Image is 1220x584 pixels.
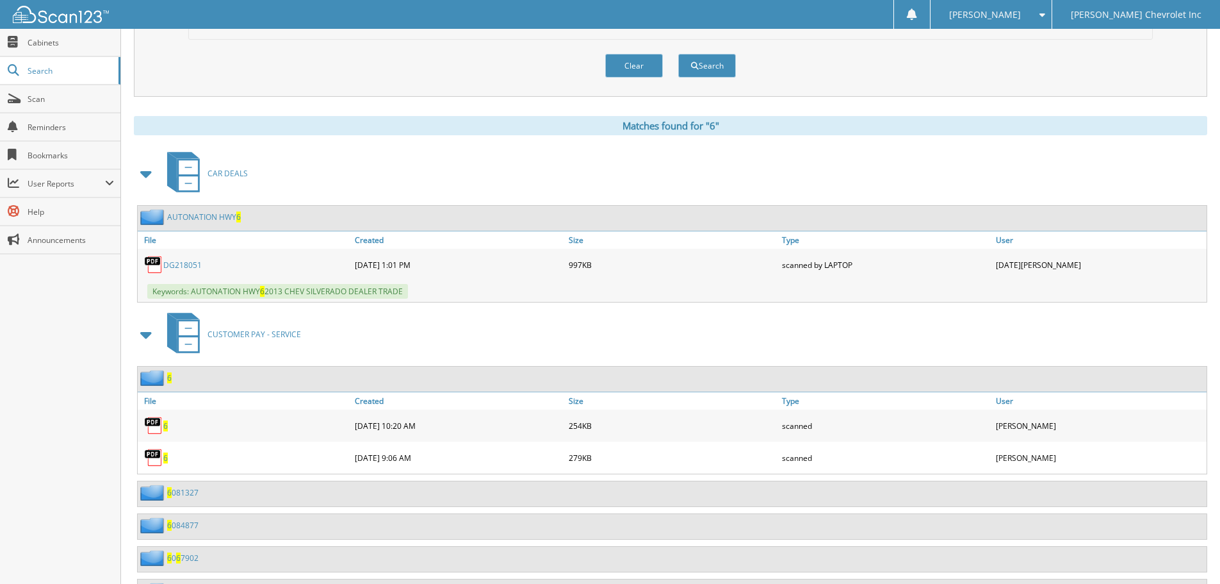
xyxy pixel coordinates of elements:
span: CUSTOMER PAY - SERVICE [207,329,301,340]
a: 6 [163,421,168,431]
span: 6 [236,212,241,222]
button: Clear [605,54,663,78]
div: scanned by LAPTOP [779,252,993,278]
div: [DATE] 1:01 PM [352,252,565,278]
div: 279KB [565,445,779,471]
img: folder2.png [140,370,167,386]
a: AUTONATION HWY6 [167,212,241,222]
div: scanned [779,413,993,438]
div: 997KB [565,252,779,278]
span: 6 [167,520,172,531]
a: 6 [163,453,168,463]
a: 6084877 [167,520,199,531]
a: 6 [167,372,172,383]
span: Keywords: AUTONATION HWY 2013 CHEV SILVERADO DEALER TRADE [147,284,408,299]
a: DG218051 [163,260,202,271]
span: Scan [28,94,114,104]
span: Help [28,206,114,217]
iframe: Chat Widget [1156,522,1220,584]
div: scanned [779,445,993,471]
div: [DATE] 9:06 AM [352,445,565,471]
img: PDF.png [144,448,163,467]
a: User [993,392,1207,410]
a: Size [565,392,779,410]
span: Cabinets [28,37,114,48]
div: [DATE] 10:20 AM [352,413,565,438]
span: Search [28,65,112,76]
a: User [993,231,1207,249]
span: Bookmarks [28,150,114,161]
span: 6 [167,553,172,563]
span: Announcements [28,235,114,246]
a: CUSTOMER PAY - SERVICE [159,309,301,360]
img: folder2.png [140,550,167,566]
a: File [138,392,352,410]
span: Reminders [28,122,114,133]
a: Type [779,392,993,410]
img: PDF.png [144,255,163,274]
a: Created [352,392,565,410]
div: [PERSON_NAME] [993,445,1207,471]
span: [PERSON_NAME] Chevrolet Inc [1071,11,1201,19]
div: 254KB [565,413,779,438]
img: PDF.png [144,416,163,435]
span: 6 [176,553,181,563]
div: [DATE][PERSON_NAME] [993,252,1207,278]
div: Matches found for "6" [134,116,1207,135]
a: File [138,231,352,249]
a: Size [565,231,779,249]
span: CAR DEALS [207,168,248,179]
div: [PERSON_NAME] [993,413,1207,438]
span: 6 [167,487,172,498]
button: Search [678,54,736,78]
span: 6 [260,286,264,297]
img: scan123-logo-white.svg [13,6,109,23]
img: folder2.png [140,517,167,533]
a: 6081327 [167,487,199,498]
a: 6067902 [167,553,199,563]
a: Created [352,231,565,249]
span: [PERSON_NAME] [949,11,1021,19]
img: folder2.png [140,485,167,501]
img: folder2.png [140,209,167,225]
a: Type [779,231,993,249]
span: User Reports [28,178,105,189]
a: CAR DEALS [159,148,248,199]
